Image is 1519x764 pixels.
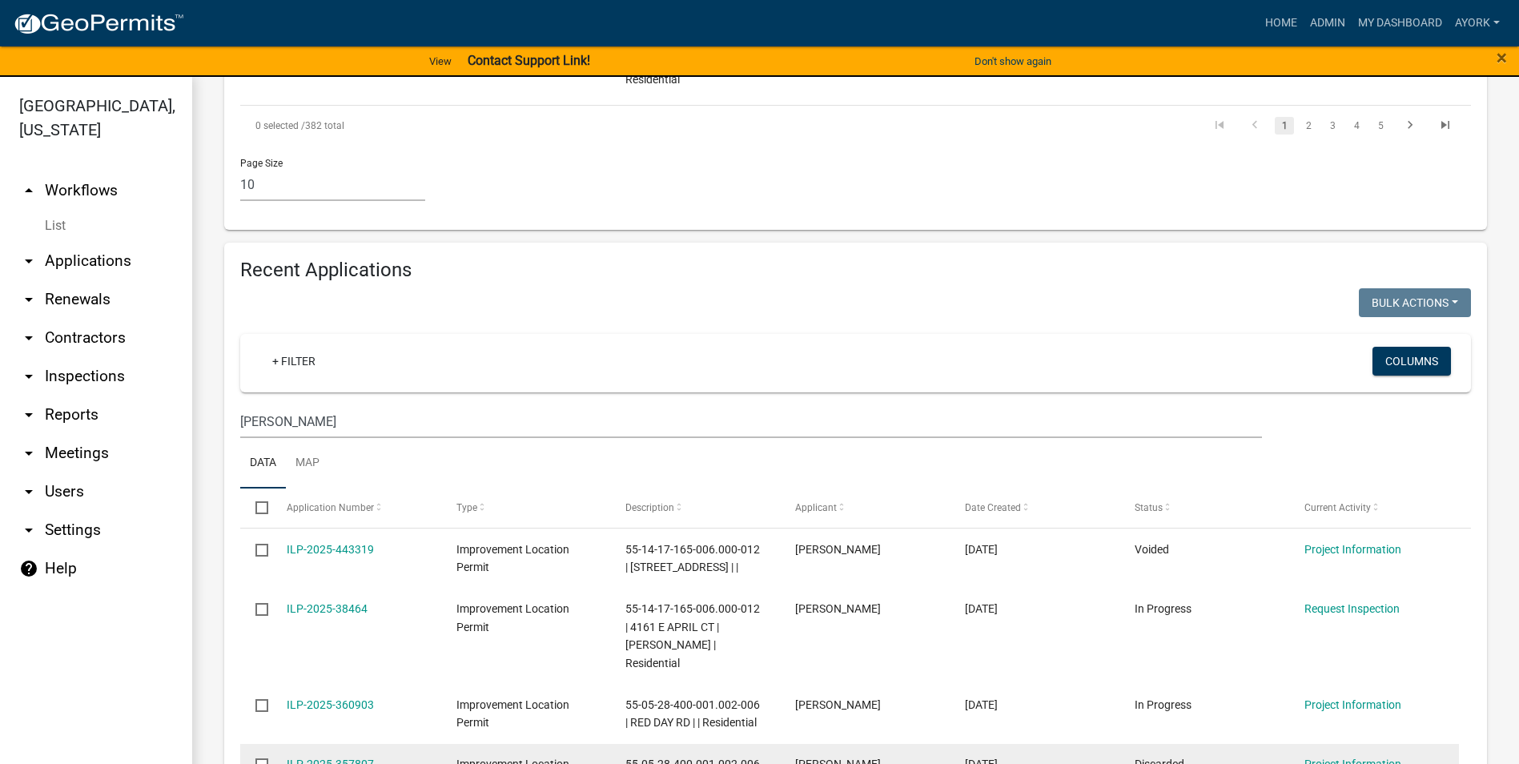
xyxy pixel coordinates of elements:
[1347,117,1366,135] a: 4
[1299,117,1318,135] a: 2
[255,120,305,131] span: 0 selected /
[259,347,328,376] a: + Filter
[240,259,1471,282] h4: Recent Applications
[968,48,1058,74] button: Don't show again
[1323,117,1342,135] a: 3
[795,543,881,556] span: Shelley Campbell
[240,106,726,146] div: 382 total
[287,502,374,513] span: Application Number
[1497,46,1507,69] span: ×
[19,328,38,348] i: arrow_drop_down
[1135,543,1169,556] span: Voided
[780,489,950,527] datatable-header-cell: Applicant
[19,251,38,271] i: arrow_drop_down
[19,444,38,463] i: arrow_drop_down
[19,367,38,386] i: arrow_drop_down
[19,181,38,200] i: arrow_drop_up
[1359,288,1471,317] button: Bulk Actions
[625,602,760,670] span: 55-14-17-165-006.000-012 | 4161 E APRIL CT | Shelley Campbell | Residential
[19,290,38,309] i: arrow_drop_down
[19,482,38,501] i: arrow_drop_down
[271,489,440,527] datatable-header-cell: Application Number
[625,698,760,730] span: 55-05-28-400-001.002-006 | RED DAY RD | | Residential
[1395,117,1425,135] a: go to next page
[1372,347,1451,376] button: Columns
[1449,8,1506,38] a: ayork
[1204,117,1235,135] a: go to first page
[1320,112,1344,139] li: page 3
[625,502,674,513] span: Description
[287,602,368,615] a: ILP-2025-38464
[286,438,329,489] a: Map
[1352,8,1449,38] a: My Dashboard
[1259,8,1304,38] a: Home
[610,489,780,527] datatable-header-cell: Description
[965,502,1021,513] span: Date Created
[1272,112,1296,139] li: page 1
[456,543,569,574] span: Improvement Location Permit
[19,559,38,578] i: help
[1135,502,1163,513] span: Status
[965,698,998,711] span: 01/07/2025
[456,502,477,513] span: Type
[1344,112,1368,139] li: page 4
[795,698,881,711] span: Kelley Campbell
[1304,698,1401,711] a: Project Information
[1240,117,1270,135] a: go to previous page
[240,489,271,527] datatable-header-cell: Select
[1275,117,1294,135] a: 1
[795,602,881,615] span: Shelley Campbell
[456,602,569,633] span: Improvement Location Permit
[950,489,1119,527] datatable-header-cell: Date Created
[795,502,837,513] span: Applicant
[440,489,610,527] datatable-header-cell: Type
[468,53,590,68] strong: Contact Support Link!
[1304,8,1352,38] a: Admin
[240,438,286,489] a: Data
[423,48,458,74] a: View
[1135,602,1191,615] span: In Progress
[1371,117,1390,135] a: 5
[456,698,569,730] span: Improvement Location Permit
[965,543,998,556] span: 06/30/2025
[1304,543,1401,556] a: Project Information
[1296,112,1320,139] li: page 2
[1135,698,1191,711] span: In Progress
[965,602,998,615] span: 05/12/2025
[240,405,1262,438] input: Search for applications
[1304,502,1371,513] span: Current Activity
[1304,602,1400,615] a: Request Inspection
[1119,489,1289,527] datatable-header-cell: Status
[287,698,374,711] a: ILP-2025-360903
[1368,112,1392,139] li: page 5
[19,521,38,540] i: arrow_drop_down
[1430,117,1461,135] a: go to last page
[287,543,374,556] a: ILP-2025-443319
[625,543,760,574] span: 55-14-17-165-006.000-012 | 4161 E APRIL CT | |
[19,405,38,424] i: arrow_drop_down
[1289,489,1459,527] datatable-header-cell: Current Activity
[1497,48,1507,67] button: Close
